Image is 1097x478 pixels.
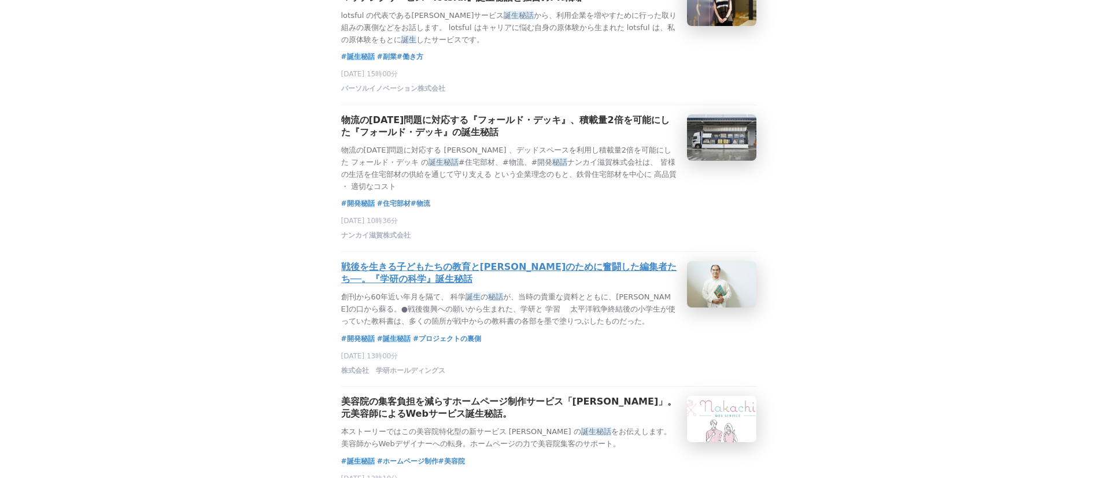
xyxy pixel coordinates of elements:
[341,455,377,467] span: #
[377,333,413,344] span: #
[341,455,377,467] a: #誕生秘話
[596,427,611,436] em: 秘話
[341,333,377,344] span: #開発
[413,333,481,344] a: #プロジェクトの裏側
[341,69,756,79] p: [DATE] 15時00分
[341,216,756,226] p: [DATE] 10時36分
[377,198,411,209] a: #住宅部材
[341,366,445,376] span: 株式会社 学研ホールディングス
[341,261,678,286] h3: 戦後を生きる子どもたちの教育と[PERSON_NAME]のために奮闘した編集者たち──。『学研の科学』誕生秘話
[341,144,678,192] p: 物流の[DATE]問題に対応する [PERSON_NAME] 、デッドスペースを利用し積載量2倍を可能にした フォールド・デッキ の #住宅部材、#物流、#開発 ナンカイ滋賀株式会社は、 皆様の...
[361,335,375,343] em: 秘話
[341,114,756,192] a: 物流の[DATE]問題に対応する『フォールド・デッキ』、積載量2倍を可能にした『フォールド・デッキ』の誕生秘話物流の[DATE]問題に対応する [PERSON_NAME] 、デッドスペースを利用...
[341,10,678,46] p: lotsful の代表である[PERSON_NAME]サービス から、利用企業を増やすために行った取り組みの裏側などをお話します。 lotsful はキャリアに悩む自身の原体験から生まれた lo...
[397,51,423,62] a: #働き方
[552,158,567,166] em: 秘話
[397,335,411,343] em: 秘話
[411,198,430,209] a: #物流
[341,261,756,327] a: 戦後を生きる子どもたちの教育と[PERSON_NAME]のために奮闘した編集者たち──。『学研の科学』誕生秘話創刊から60年近い年月を隔て、 科学誕生の秘話が、当時の貴重な資料とともに、[PER...
[504,11,519,20] em: 誕生
[361,199,375,207] em: 秘話
[341,198,377,209] span: #開発
[341,396,756,450] a: 美容院の集客負担を減らすホームページ制作サービス「[PERSON_NAME]」。元美容師によるWebサービス誕生秘話。本ストーリーではこの美容院特化型の新サービス [PERSON_NAME] の...
[488,292,503,301] em: 秘話
[341,231,411,240] span: ナンカイ滋賀株式会社
[377,51,397,62] a: #副業
[438,455,465,467] a: #美容院
[347,457,361,465] em: 誕生
[341,351,756,361] p: [DATE] 13時00分
[361,53,375,61] em: 秘話
[581,427,596,436] em: 誕生
[377,333,413,344] a: #誕生秘話
[341,234,411,242] a: ナンカイ滋賀株式会社
[341,51,377,62] a: #誕生秘話
[341,426,678,450] p: 本ストーリーではこの美容院特化型の新サービス [PERSON_NAME] の をお伝えします。美容師からWebデザイナーへの転身。ホームページの力で美容院集客のサポート。
[341,114,678,139] h3: 物流の[DATE]問題に対応する『フォールド・デッキ』、積載量2倍を可能にした『フォールド・デッキ』の誕生秘話
[444,158,459,166] em: 秘話
[341,87,445,95] a: パーソルイノベーション株式会社
[429,158,444,166] em: 誕生
[383,335,397,343] em: 誕生
[341,291,678,327] p: 創刊から60年近い年月を隔て、 科学 の が、当時の貴重な資料とともに、[PERSON_NAME]の口から蘇る。●戦後復興への願いから生まれた、学研と 学習 太平洋戦争終結後の小学生が使っていた...
[341,369,445,377] a: 株式会社 学研ホールディングス
[466,292,481,301] em: 誕生
[341,198,377,209] a: #開発秘話
[341,333,377,344] a: #開発秘話
[519,11,534,20] em: 秘話
[341,396,678,420] h3: 美容院の集客負担を減らすホームページ制作サービス「[PERSON_NAME]」。元美容師によるWebサービス誕生秘話。
[361,457,375,465] em: 秘話
[401,35,416,44] em: 誕生
[347,53,361,61] em: 誕生
[341,51,377,62] span: #
[341,84,445,94] span: パーソルイノベーション株式会社
[377,455,438,467] a: #ホームページ制作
